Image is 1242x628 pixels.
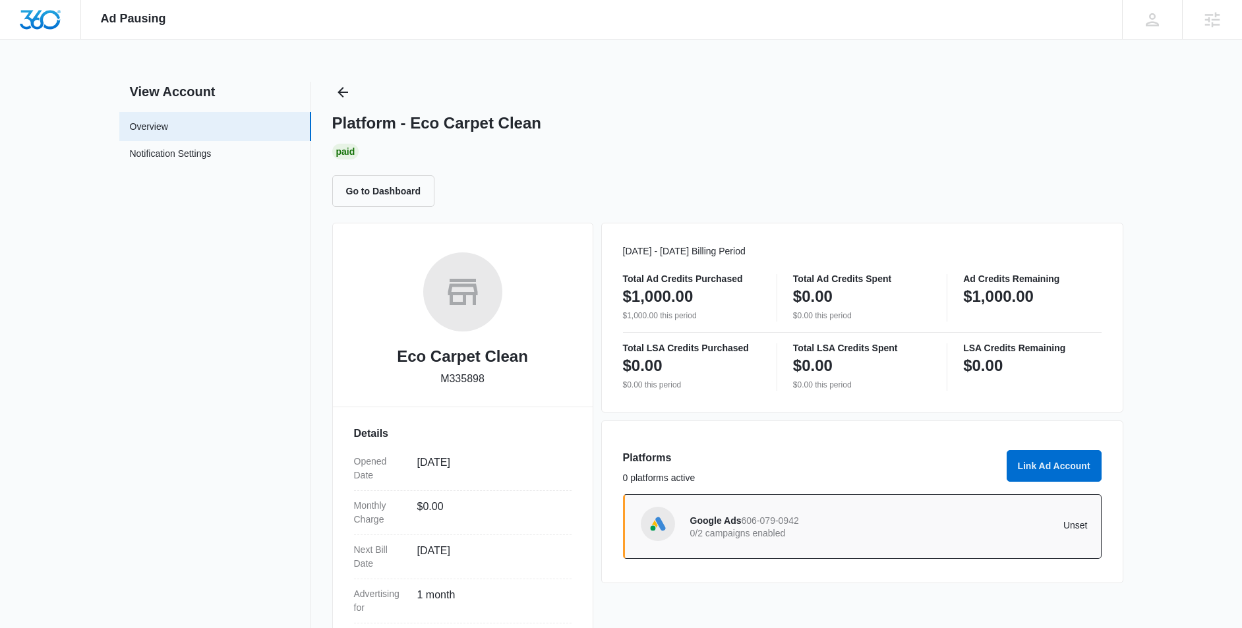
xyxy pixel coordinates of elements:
[354,426,572,442] h3: Details
[354,447,572,491] div: Opened Date[DATE]
[963,274,1101,283] p: Ad Credits Remaining
[354,587,407,615] dt: Advertising for
[963,343,1101,353] p: LSA Credits Remaining
[793,343,931,353] p: Total LSA Credits Spent
[963,286,1034,307] p: $1,000.00
[623,286,694,307] p: $1,000.00
[130,120,168,134] a: Overview
[623,494,1102,559] a: Google AdsGoogle Ads606-079-09420/2 campaigns enabledUnset
[332,113,541,133] h1: Platform - Eco Carpet Clean
[623,355,663,376] p: $0.00
[623,471,999,485] p: 0 platforms active
[648,514,668,534] img: Google Ads
[793,379,931,391] p: $0.00 this period
[332,185,443,196] a: Go to Dashboard
[742,515,799,526] span: 606-079-0942
[623,379,761,391] p: $0.00 this period
[332,144,359,159] div: Paid
[354,579,572,623] div: Advertising for1 month
[793,310,931,322] p: $0.00 this period
[623,310,761,322] p: $1,000.00 this period
[623,244,1102,258] p: [DATE] - [DATE] Billing Period
[332,175,435,207] button: Go to Dashboard
[623,450,999,466] h3: Platforms
[690,515,742,526] span: Google Ads
[793,286,833,307] p: $0.00
[101,12,166,26] span: Ad Pausing
[332,82,353,103] button: Back
[690,528,889,538] p: 0/2 campaigns enabled
[354,491,572,535] div: Monthly Charge$0.00
[397,345,528,368] h2: Eco Carpet Clean
[354,535,572,579] div: Next Bill Date[DATE]
[119,82,311,101] h2: View Account
[130,147,212,164] a: Notification Settings
[1007,450,1102,482] button: Link Ad Account
[354,499,407,527] dt: Monthly Charge
[417,499,561,527] dd: $0.00
[440,371,485,387] p: M335898
[623,274,761,283] p: Total Ad Credits Purchased
[417,543,561,571] dd: [DATE]
[623,343,761,353] p: Total LSA Credits Purchased
[417,587,561,615] dd: 1 month
[793,355,833,376] p: $0.00
[354,543,407,571] dt: Next Bill Date
[963,355,1003,376] p: $0.00
[793,274,931,283] p: Total Ad Credits Spent
[889,521,1088,530] p: Unset
[354,455,407,482] dt: Opened Date
[417,455,561,482] dd: [DATE]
